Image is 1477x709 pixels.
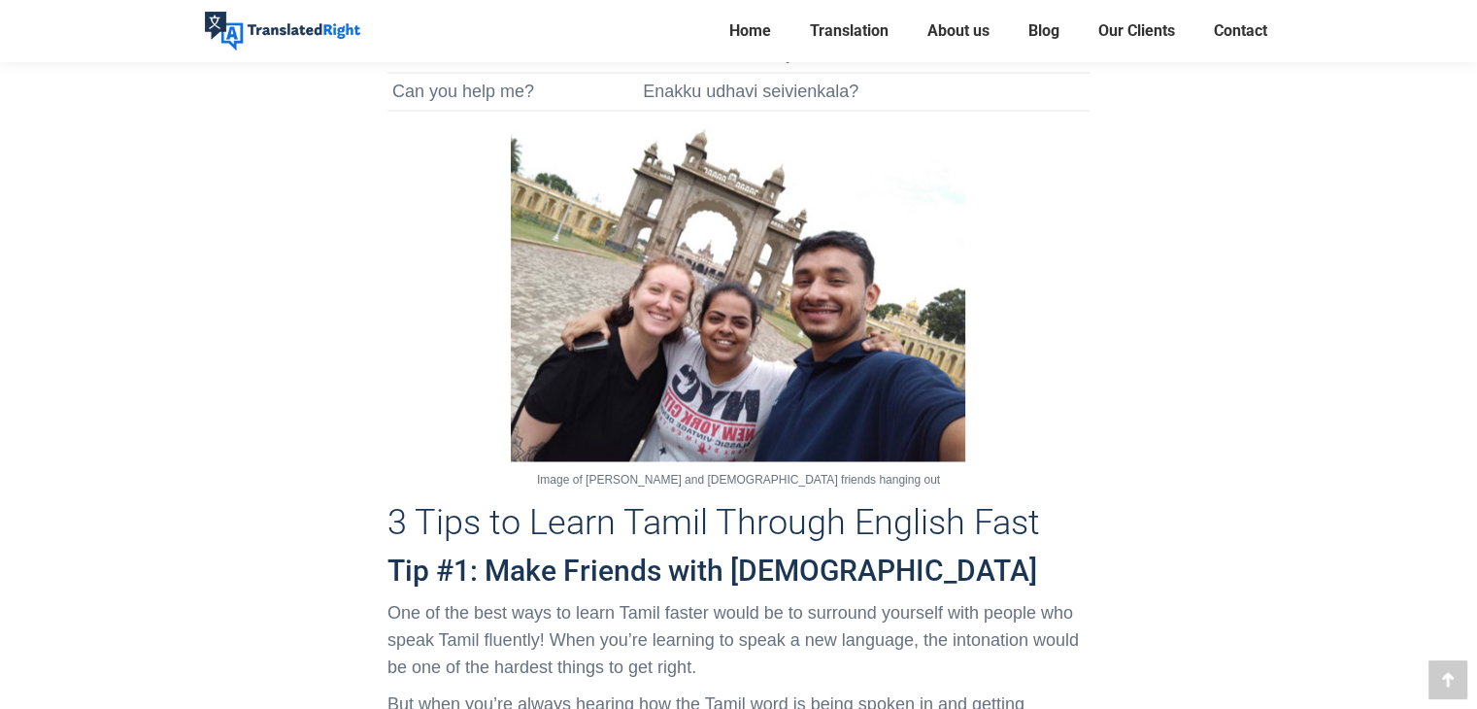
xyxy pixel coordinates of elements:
a: Home [723,17,777,45]
td: Can you help me? [387,73,638,111]
img: Translated Right [205,12,360,51]
h3: 3 Tips to Learn Tamil Through English Fast [387,501,1090,542]
td: Enakku udhavi seivienkala? [638,73,1090,111]
span: Home [729,21,771,41]
span: About us [927,21,990,41]
span: Translation [810,21,889,41]
a: Contact [1208,17,1273,45]
a: Our Clients [1092,17,1181,45]
h4: Tip #1: Make Friends with [DEMOGRAPHIC_DATA] [387,552,1090,589]
span: Our Clients [1098,21,1175,41]
a: Translation [804,17,894,45]
a: About us [922,17,995,45]
p: One of the best ways to learn Tamil faster would be to surround yourself with people who speak Ta... [387,598,1090,680]
span: Blog [1028,21,1059,41]
a: Blog [1023,17,1065,45]
p: Image of [PERSON_NAME] and [DEMOGRAPHIC_DATA] friends hanging out [506,469,970,491]
span: Contact [1214,21,1267,41]
img: Image of Caucasian and Indian friends hanging out [511,120,965,461]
